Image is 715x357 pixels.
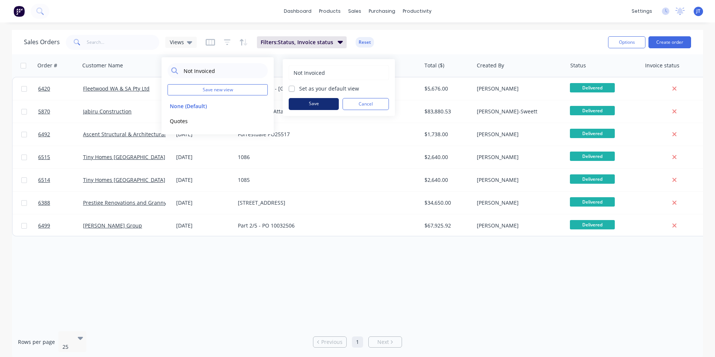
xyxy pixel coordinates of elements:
a: 6514 [38,169,83,191]
div: Status [570,62,586,69]
a: Fleetwood WA & SA Pty Ltd [83,85,150,92]
div: $34,650.00 [424,199,468,207]
div: [PERSON_NAME] [477,222,560,229]
div: productivity [399,6,435,17]
div: [DATE] [176,153,232,161]
span: 6499 [38,222,50,229]
a: 6499 [38,214,83,237]
input: Search... [87,35,160,50]
div: Invoice status [645,62,679,69]
a: 6420 [38,77,83,100]
a: [PERSON_NAME] Group [83,222,142,229]
label: Set as your default view [299,85,359,92]
div: [PERSON_NAME] [477,131,560,138]
div: [PERSON_NAME] [477,85,560,92]
span: 6514 [38,176,50,184]
a: Previous page [313,338,346,346]
span: JT [696,8,700,15]
button: Reset [356,37,374,48]
span: Delivered [570,129,615,138]
div: $2,640.00 [424,153,468,161]
div: sales [344,6,365,17]
button: Save [289,98,339,110]
div: $67,925.92 [424,222,468,229]
div: [PERSON_NAME]-Sweett [477,108,560,115]
div: Total ($) [424,62,444,69]
div: Created By [477,62,504,69]
a: 6388 [38,192,83,214]
span: Delivered [570,83,615,92]
div: [PERSON_NAME] [477,176,560,184]
img: Factory [13,6,25,17]
button: Filters:Status, Invoice status [257,36,347,48]
div: [DATE] [176,176,232,184]
span: Delivered [570,152,615,161]
span: Views [170,38,184,46]
button: Options [608,36,645,48]
span: Previous [321,338,343,346]
a: 6492 [38,123,83,146]
button: Create order [648,36,691,48]
div: $83,880.53 [424,108,468,115]
a: Ascent Structural & Architectural Steel [83,131,179,138]
ul: Pagination [310,336,405,348]
div: $2,640.00 [424,176,468,184]
div: settings [628,6,656,17]
a: Tiny Homes [GEOGRAPHIC_DATA] [83,153,165,161]
div: Forrestdale PO25517 [238,131,321,138]
span: 6388 [38,199,50,207]
div: Part 2/5 - PO 10032506 [238,222,321,229]
input: Search views [183,63,264,78]
div: 25 [62,343,71,351]
span: 6515 [38,153,50,161]
button: Cancel [343,98,389,110]
a: 6515 [38,146,83,168]
div: 1085 [238,176,321,184]
div: J006367 - Roof - [GEOGRAPHIC_DATA] - PO257492 [238,85,321,92]
div: Customer Name [82,62,123,69]
a: Prestige Renovations and Granny Flats PTY LTD [83,199,201,206]
div: Order # [37,62,57,69]
span: Filters: Status, Invoice status [261,39,333,46]
div: purchasing [365,6,399,17]
div: $1,738.00 [424,131,468,138]
span: Delivered [570,220,615,229]
span: Rows per page [18,338,55,346]
div: [STREET_ADDRESS] [238,199,321,207]
div: [DATE] [176,199,232,207]
div: [PERSON_NAME] [477,199,560,207]
input: Enter view name... [293,65,385,80]
a: Jabiru Construction [83,108,132,115]
span: 6492 [38,131,50,138]
span: Delivered [570,174,615,184]
a: 5870 [38,100,83,123]
div: 1086 [238,153,321,161]
button: None (Default) [168,102,253,110]
button: Save new view [168,84,268,95]
div: $5,676.00 [424,85,468,92]
div: [DATE] [176,131,232,138]
div: [DATE] [176,222,232,229]
a: Next page [369,338,402,346]
button: Quotes [168,117,253,125]
a: Page 1 is your current page [352,336,363,348]
a: dashboard [280,6,315,17]
span: Next [377,338,389,346]
span: 6420 [38,85,50,92]
a: Tiny Homes [GEOGRAPHIC_DATA] [83,176,165,183]
div: [PERSON_NAME] [477,153,560,161]
span: 5870 [38,108,50,115]
div: Canning Hwy, Attadale [238,108,321,115]
span: Delivered [570,106,615,115]
span: Delivered [570,197,615,207]
h1: Sales Orders [24,39,60,46]
div: products [315,6,344,17]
